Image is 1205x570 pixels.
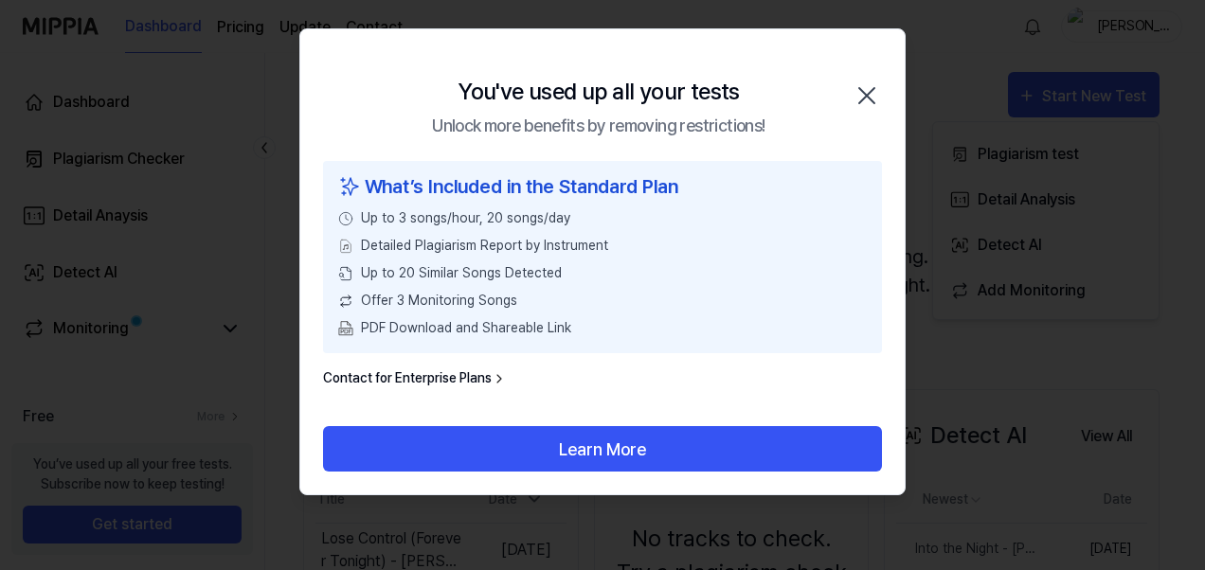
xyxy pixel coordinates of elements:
[338,172,361,201] img: sparkles icon
[361,236,608,256] span: Detailed Plagiarism Report by Instrument
[323,368,507,388] a: Contact for Enterprise Plans
[432,113,764,138] div: Unlock more benefits by removing restrictions!
[323,426,882,472] button: Learn More
[338,321,353,336] img: PDF Download
[458,75,740,109] div: You've used up all your tests
[361,208,570,228] span: Up to 3 songs/hour, 20 songs/day
[361,263,562,283] span: Up to 20 Similar Songs Detected
[338,172,867,201] div: What’s Included in the Standard Plan
[361,318,571,338] span: PDF Download and Shareable Link
[338,239,353,254] img: File Select
[361,291,517,311] span: Offer 3 Monitoring Songs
